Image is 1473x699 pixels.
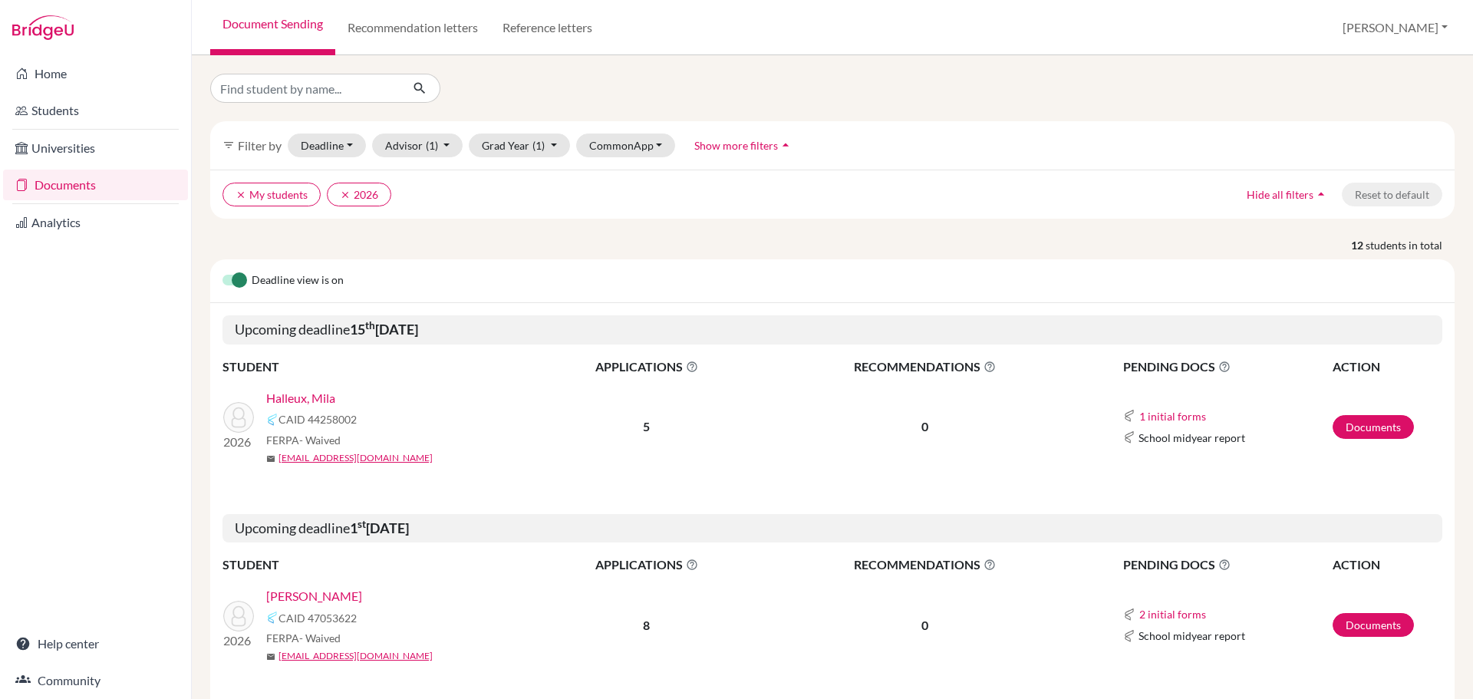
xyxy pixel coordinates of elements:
img: Halleux, Mila [223,402,254,433]
button: 2 initial forms [1139,605,1207,623]
span: - Waived [299,631,341,645]
th: ACTION [1332,555,1442,575]
p: 0 [765,417,1086,436]
a: Documents [1333,415,1414,439]
button: 1 initial forms [1139,407,1207,425]
span: FERPA [266,432,341,448]
a: Documents [3,170,188,200]
span: RECOMMENDATIONS [765,358,1086,376]
span: - Waived [299,434,341,447]
button: Advisor(1) [372,134,463,157]
a: Documents [1333,613,1414,637]
img: Common App logo [1123,608,1135,621]
h5: Upcoming deadline [222,514,1442,543]
span: APPLICATIONS [530,556,763,574]
span: students in total [1366,237,1455,253]
b: 15 [DATE] [350,321,418,338]
span: (1) [532,139,545,152]
img: Common App logo [1123,431,1135,443]
input: Find student by name... [210,74,400,103]
a: Analytics [3,207,188,238]
span: School midyear report [1139,628,1245,644]
b: 8 [643,618,650,632]
p: 0 [765,616,1086,635]
a: Universities [3,133,188,163]
button: clear2026 [327,183,391,206]
button: clearMy students [222,183,321,206]
sup: th [365,319,375,331]
a: Home [3,58,188,89]
button: Show more filtersarrow_drop_up [681,134,806,157]
button: CommonApp [576,134,676,157]
button: [PERSON_NAME] [1336,13,1455,42]
button: Grad Year(1) [469,134,570,157]
span: CAID 44258002 [278,411,357,427]
a: Help center [3,628,188,659]
span: Hide all filters [1247,188,1313,201]
img: Common App logo [266,414,278,426]
a: Students [3,95,188,126]
p: 2026 [223,433,254,451]
i: clear [340,190,351,200]
a: [PERSON_NAME] [266,587,362,605]
a: Halleux, Mila [266,389,335,407]
img: Common App logo [1123,630,1135,642]
a: [EMAIL_ADDRESS][DOMAIN_NAME] [278,451,433,465]
button: Deadline [288,134,366,157]
h5: Upcoming deadline [222,315,1442,345]
span: School midyear report [1139,430,1245,446]
span: mail [266,652,275,661]
sup: st [358,518,366,530]
a: [EMAIL_ADDRESS][DOMAIN_NAME] [278,649,433,663]
p: 2026 [223,631,254,650]
span: RECOMMENDATIONS [765,556,1086,574]
a: Community [3,665,188,696]
i: filter_list [222,139,235,151]
img: Bridge-U [12,15,74,40]
span: mail [266,454,275,463]
th: STUDENT [222,555,529,575]
span: FERPA [266,630,341,646]
img: Patterson, Lucy [223,601,254,631]
i: arrow_drop_up [1313,186,1329,202]
span: (1) [426,139,438,152]
span: Show more filters [694,139,778,152]
span: Deadline view is on [252,272,344,290]
button: Reset to default [1342,183,1442,206]
img: Common App logo [1123,410,1135,422]
th: ACTION [1332,357,1442,377]
i: clear [236,190,246,200]
span: PENDING DOCS [1123,358,1331,376]
span: CAID 47053622 [278,610,357,626]
span: PENDING DOCS [1123,556,1331,574]
button: Hide all filtersarrow_drop_up [1234,183,1342,206]
strong: 12 [1351,237,1366,253]
img: Common App logo [266,612,278,624]
i: arrow_drop_up [778,137,793,153]
b: 1 [DATE] [350,519,409,536]
b: 5 [643,419,650,434]
span: APPLICATIONS [530,358,763,376]
th: STUDENT [222,357,529,377]
span: Filter by [238,138,282,153]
